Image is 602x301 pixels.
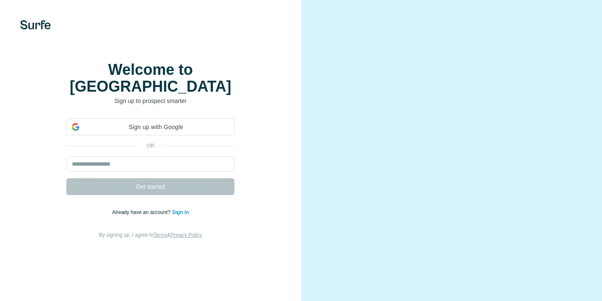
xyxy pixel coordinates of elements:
p: Sign up to prospect smarter [66,97,234,105]
a: Terms [153,232,167,238]
span: By signing up, I agree to & [99,232,202,238]
img: Surfe's logo [20,20,51,29]
span: Sign up with Google [83,123,229,132]
a: Privacy Policy [171,232,202,238]
a: Sign in [172,209,189,215]
p: or [137,142,164,150]
span: Already have an account? [112,209,172,215]
h1: Welcome to [GEOGRAPHIC_DATA] [66,61,234,95]
div: Sign up with Google [66,119,234,135]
